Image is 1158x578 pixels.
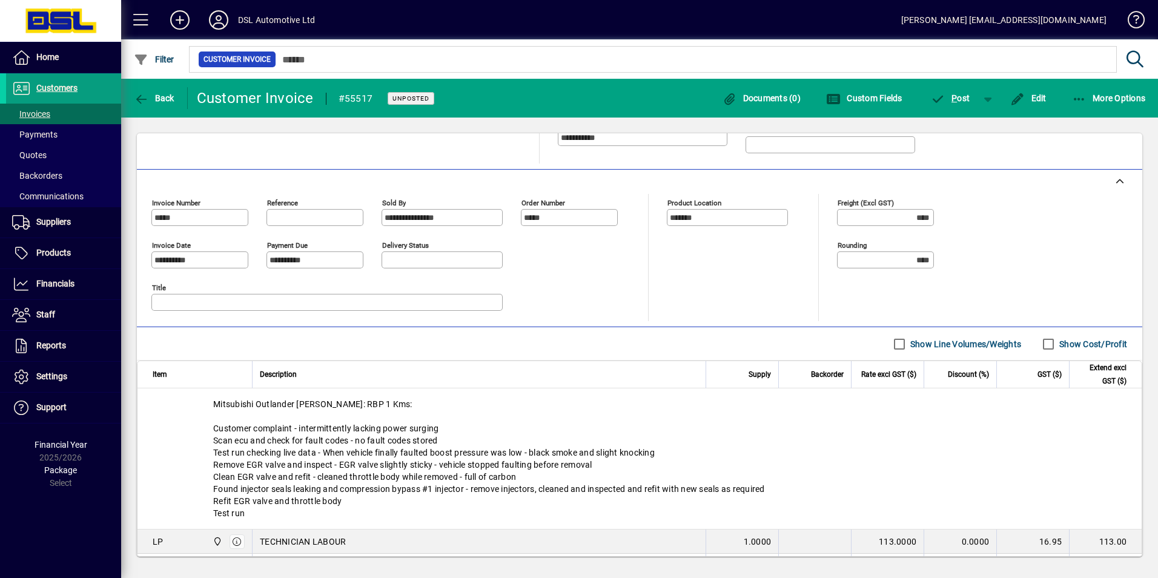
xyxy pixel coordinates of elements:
mat-label: Sold by [382,199,406,207]
div: DSL Automotive Ltd [238,10,315,30]
span: Customers [36,83,78,93]
mat-label: Rounding [838,241,867,250]
button: More Options [1069,87,1149,109]
span: Reports [36,340,66,350]
a: Home [6,42,121,73]
td: 16.95 [996,530,1069,554]
a: Products [6,238,121,268]
td: 9.75 [996,554,1069,578]
mat-label: Order number [521,199,565,207]
span: Backorders [12,171,62,181]
button: Documents (0) [719,87,804,109]
span: GST ($) [1037,368,1062,381]
span: Invoices [12,109,50,119]
a: Settings [6,362,121,392]
span: Back [134,93,174,103]
a: Staff [6,300,121,330]
span: Suppliers [36,217,71,227]
span: Custom Fields [826,93,902,103]
span: Products [36,248,71,257]
div: [PERSON_NAME] [EMAIL_ADDRESS][DOMAIN_NAME] [901,10,1107,30]
span: Edit [1010,93,1047,103]
span: Payments [12,130,58,139]
span: Supply [749,368,771,381]
span: Filter [134,55,174,64]
a: Quotes [6,145,121,165]
div: #55517 [339,89,373,108]
span: Documents (0) [722,93,801,103]
span: Extend excl GST ($) [1077,361,1127,388]
mat-label: Delivery status [382,241,429,250]
span: Financials [36,279,74,288]
app-page-header-button: Back [121,87,188,109]
mat-label: Product location [667,199,721,207]
span: Discount (%) [948,368,989,381]
mat-label: Payment due [267,241,308,250]
td: 113.00 [1069,530,1142,554]
mat-label: Title [152,284,166,292]
a: Payments [6,124,121,145]
span: P [951,93,957,103]
span: Customer Invoice [203,53,271,65]
span: 1.0000 [744,536,772,548]
span: Rate excl GST ($) [861,368,916,381]
span: Unposted [392,95,429,102]
a: Financials [6,269,121,299]
span: Communications [12,191,84,201]
a: Reports [6,331,121,361]
span: Staff [36,310,55,319]
span: Home [36,52,59,62]
span: TECHNICIAN LABOUR [260,536,346,548]
span: Settings [36,371,67,381]
span: Package [44,465,77,475]
button: Filter [131,48,177,70]
div: 113.0000 [859,536,916,548]
div: LP [153,536,164,548]
button: Profile [199,9,238,31]
div: Customer Invoice [197,88,314,108]
a: Suppliers [6,207,121,238]
label: Show Cost/Profit [1057,338,1127,350]
span: Backorder [811,368,844,381]
a: Invoices [6,104,121,124]
span: More Options [1072,93,1146,103]
span: Support [36,402,67,412]
button: Custom Fields [823,87,905,109]
span: Central [210,535,223,548]
button: Edit [1007,87,1050,109]
div: Mitsubishi Outlander [PERSON_NAME]: RBP 1 Kms: Customer complaint - intermittently lacking power ... [137,388,1142,529]
a: Knowledge Base [1119,2,1143,42]
mat-label: Reference [267,199,298,207]
mat-label: Invoice number [152,199,200,207]
td: 65.00 [1069,554,1142,578]
span: Description [260,368,297,381]
label: Show Line Volumes/Weights [908,338,1021,350]
span: Quotes [12,150,47,160]
button: Add [160,9,199,31]
button: Back [131,87,177,109]
mat-label: Invoice date [152,241,191,250]
td: 0.0000 [924,530,996,554]
mat-label: Freight (excl GST) [838,199,894,207]
button: Post [925,87,976,109]
td: 0.0000 [924,554,996,578]
span: Item [153,368,167,381]
a: Communications [6,186,121,207]
a: Support [6,393,121,423]
span: Financial Year [35,440,87,450]
span: ost [931,93,970,103]
a: Backorders [6,165,121,186]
